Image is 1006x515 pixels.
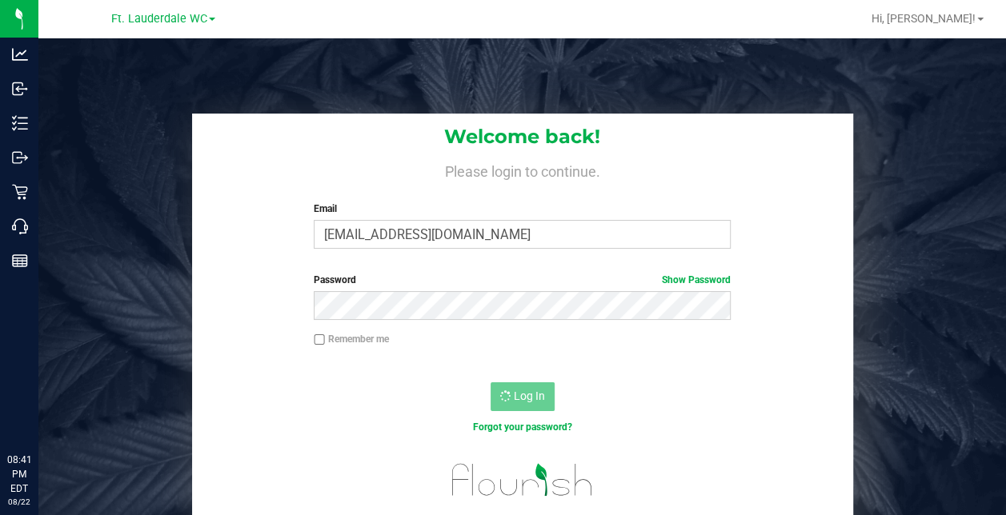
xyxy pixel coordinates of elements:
[7,453,31,496] p: 08:41 PM EDT
[872,12,976,25] span: Hi, [PERSON_NAME]!
[12,184,28,200] inline-svg: Retail
[514,389,545,402] span: Log In
[314,334,325,345] input: Remember me
[12,218,28,234] inline-svg: Call Center
[314,332,389,346] label: Remember me
[314,274,356,285] span: Password
[7,496,31,508] p: 08/22
[491,382,555,411] button: Log In
[192,160,853,179] h4: Please login to continue.
[662,274,731,285] a: Show Password
[192,126,853,147] h1: Welcome back!
[12,81,28,97] inline-svg: Inbound
[314,202,731,216] label: Email
[472,421,571,433] a: Forgot your password?
[111,12,207,26] span: Ft. Lauderdale WC
[439,451,605,509] img: flourish_logo.svg
[12,150,28,166] inline-svg: Outbound
[12,115,28,131] inline-svg: Inventory
[12,253,28,269] inline-svg: Reports
[12,46,28,62] inline-svg: Analytics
